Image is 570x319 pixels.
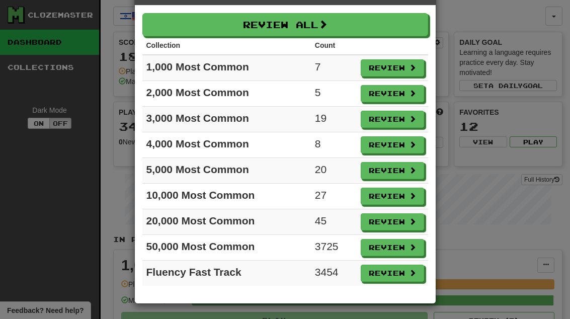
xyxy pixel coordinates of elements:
[311,158,357,184] td: 20
[142,261,311,286] td: Fluency Fast Track
[361,59,424,76] button: Review
[142,55,311,81] td: 1,000 Most Common
[361,136,424,153] button: Review
[311,55,357,81] td: 7
[142,132,311,158] td: 4,000 Most Common
[311,261,357,286] td: 3454
[361,162,424,179] button: Review
[142,13,428,36] button: Review All
[311,107,357,132] td: 19
[311,209,357,235] td: 45
[311,36,357,55] th: Count
[361,85,424,102] button: Review
[361,213,424,230] button: Review
[361,188,424,205] button: Review
[361,111,424,128] button: Review
[311,81,357,107] td: 5
[142,107,311,132] td: 3,000 Most Common
[311,235,357,261] td: 3725
[142,36,311,55] th: Collection
[361,265,424,282] button: Review
[142,158,311,184] td: 5,000 Most Common
[361,239,424,256] button: Review
[142,184,311,209] td: 10,000 Most Common
[311,132,357,158] td: 8
[142,235,311,261] td: 50,000 Most Common
[142,81,311,107] td: 2,000 Most Common
[142,209,311,235] td: 20,000 Most Common
[311,184,357,209] td: 27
